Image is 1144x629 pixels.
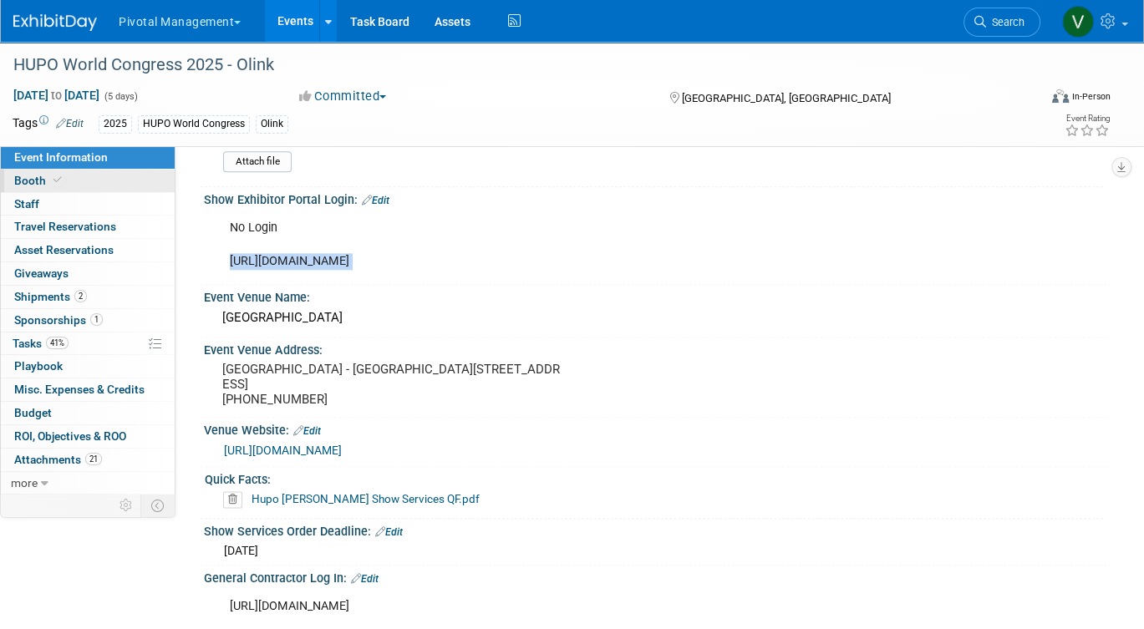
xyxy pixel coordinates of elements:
[1,449,175,471] a: Attachments21
[138,115,250,133] div: HUPO World Congress
[90,313,103,326] span: 1
[204,187,1111,209] div: Show Exhibitor Portal Login:
[14,174,65,187] span: Booth
[1071,90,1111,103] div: In-Person
[14,197,39,211] span: Staff
[103,91,138,102] span: (5 days)
[14,429,126,443] span: ROI, Objectives & ROO
[14,383,145,396] span: Misc. Expenses & Credits
[13,88,100,103] span: [DATE] [DATE]
[948,87,1111,112] div: Event Format
[1062,6,1094,38] img: Valerie Weld
[224,544,258,557] span: [DATE]
[964,8,1040,37] a: Search
[1,286,175,308] a: Shipments2
[204,337,1111,358] div: Event Venue Address:
[351,573,379,585] a: Edit
[1065,114,1110,123] div: Event Rating
[204,418,1111,439] div: Venue Website:
[223,494,249,505] a: Delete attachment?
[1,378,175,401] a: Misc. Expenses & Credits
[1,402,175,424] a: Budget
[205,467,1103,488] div: Quick Facts:
[48,89,64,102] span: to
[11,476,38,490] span: more
[375,526,403,538] a: Edit
[256,115,288,133] div: Olink
[1,472,175,495] a: more
[1052,89,1069,103] img: Format-Inperson.png
[74,290,87,302] span: 2
[46,337,69,349] span: 41%
[14,220,116,233] span: Travel Reservations
[1,239,175,261] a: Asset Reservations
[1,193,175,216] a: Staff
[14,359,63,373] span: Playbook
[14,150,108,164] span: Event Information
[1,262,175,285] a: Giveaways
[14,406,52,419] span: Budget
[204,285,1111,306] div: Event Venue Name:
[293,425,321,437] a: Edit
[218,211,934,278] div: No Login [URL][DOMAIN_NAME]
[1,146,175,169] a: Event Information
[8,50,1017,80] div: HUPO World Congress 2025 - Olink
[1,216,175,238] a: Travel Reservations
[14,266,69,280] span: Giveaways
[252,492,480,505] a: Hupo [PERSON_NAME] Show Services QF.pdf
[362,195,389,206] a: Edit
[293,88,393,105] button: Committed
[1,355,175,378] a: Playbook
[85,453,102,465] span: 21
[14,243,114,256] span: Asset Reservations
[14,453,102,466] span: Attachments
[1,425,175,448] a: ROI, Objectives & ROO
[13,337,69,350] span: Tasks
[14,313,103,327] span: Sponsorships
[53,175,62,185] i: Booth reservation complete
[13,114,84,134] td: Tags
[216,305,1098,331] div: [GEOGRAPHIC_DATA]
[682,92,891,104] span: [GEOGRAPHIC_DATA], [GEOGRAPHIC_DATA]
[56,118,84,129] a: Edit
[1,309,175,332] a: Sponsorships1
[204,566,1111,587] div: General Contractor Log In:
[14,290,87,303] span: Shipments
[986,16,1025,28] span: Search
[13,14,97,31] img: ExhibitDay
[204,519,1111,540] div: Show Services Order Deadline:
[141,495,175,516] td: Toggle Event Tabs
[1,170,175,192] a: Booth
[112,495,141,516] td: Personalize Event Tab Strip
[224,444,342,457] a: [URL][DOMAIN_NAME]
[1,332,175,355] a: Tasks41%
[222,362,563,407] pre: [GEOGRAPHIC_DATA] - [GEOGRAPHIC_DATA][STREET_ADDRESS] [PHONE_NUMBER]
[99,115,132,133] div: 2025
